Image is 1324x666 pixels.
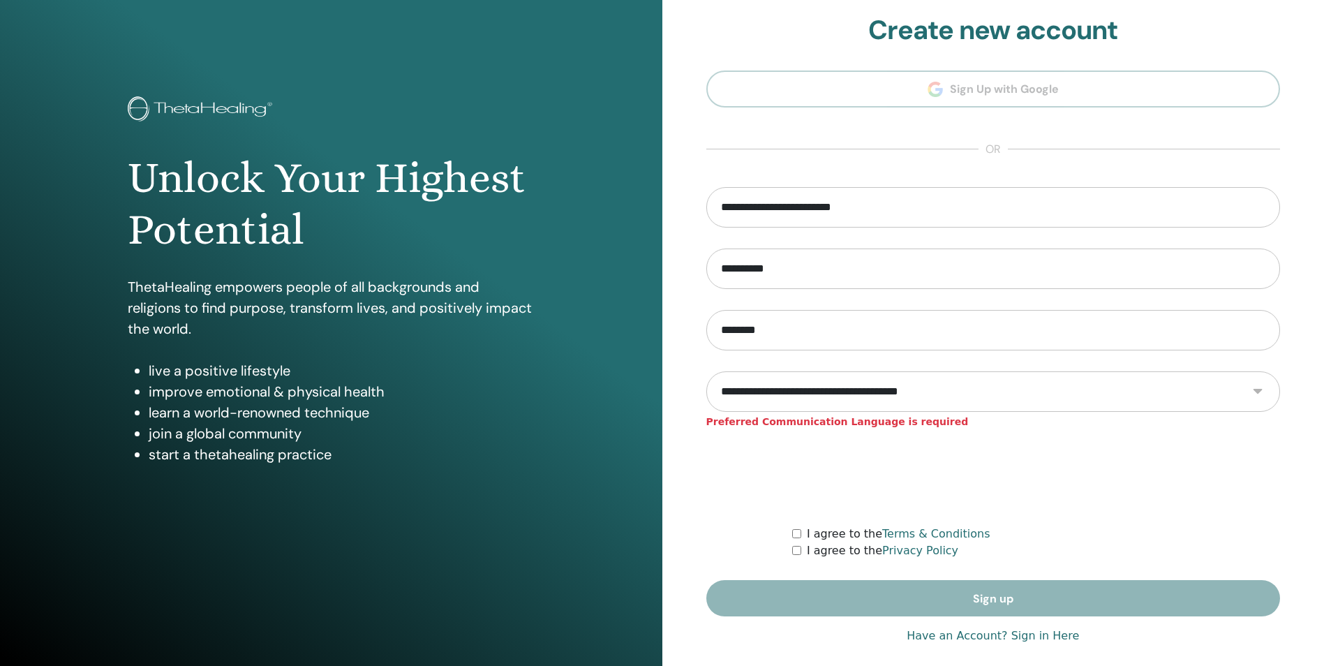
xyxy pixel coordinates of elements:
[706,416,969,427] strong: Preferred Communication Language is required
[149,444,534,465] li: start a thetahealing practice
[882,544,958,557] a: Privacy Policy
[149,360,534,381] li: live a positive lifestyle
[907,628,1079,644] a: Have an Account? Sign in Here
[149,402,534,423] li: learn a world-renowned technique
[128,152,534,256] h1: Unlock Your Highest Potential
[887,450,1099,505] iframe: reCAPTCHA
[979,141,1008,158] span: or
[807,526,990,542] label: I agree to the
[882,527,990,540] a: Terms & Conditions
[807,542,958,559] label: I agree to the
[149,423,534,444] li: join a global community
[706,15,1281,47] h2: Create new account
[128,276,534,339] p: ThetaHealing empowers people of all backgrounds and religions to find purpose, transform lives, a...
[149,381,534,402] li: improve emotional & physical health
